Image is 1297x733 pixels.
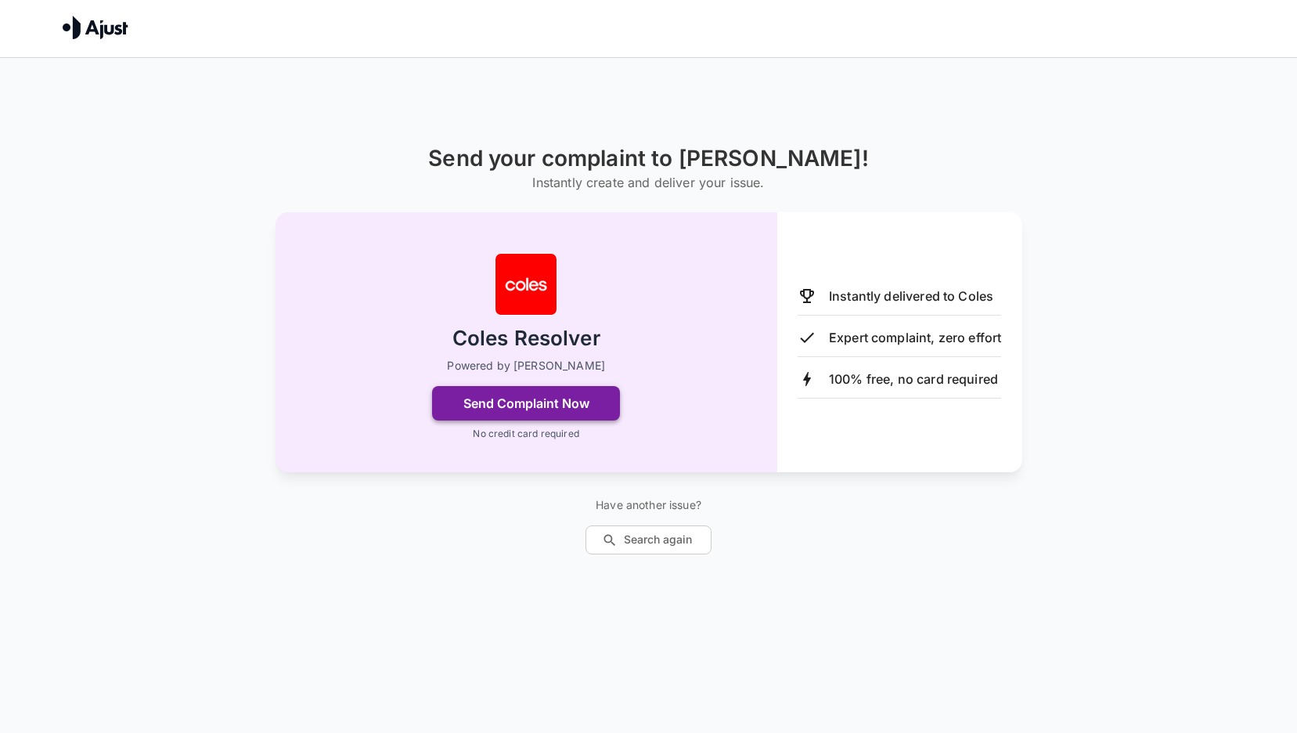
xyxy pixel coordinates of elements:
img: Coles [495,253,557,316]
button: Send Complaint Now [432,386,620,421]
p: Have another issue? [585,497,712,513]
h2: Coles Resolver [452,325,600,352]
p: Instantly delivered to Coles [829,287,993,305]
img: Ajust [63,16,128,39]
p: Powered by [PERSON_NAME] [447,358,605,374]
h6: Instantly create and deliver your issue. [428,172,869,193]
p: Expert complaint, zero effort [829,328,1001,347]
button: Search again [585,525,712,554]
p: 100% free, no card required [829,370,998,388]
p: No credit card required [473,427,578,441]
h1: Send your complaint to [PERSON_NAME]! [428,146,869,172]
